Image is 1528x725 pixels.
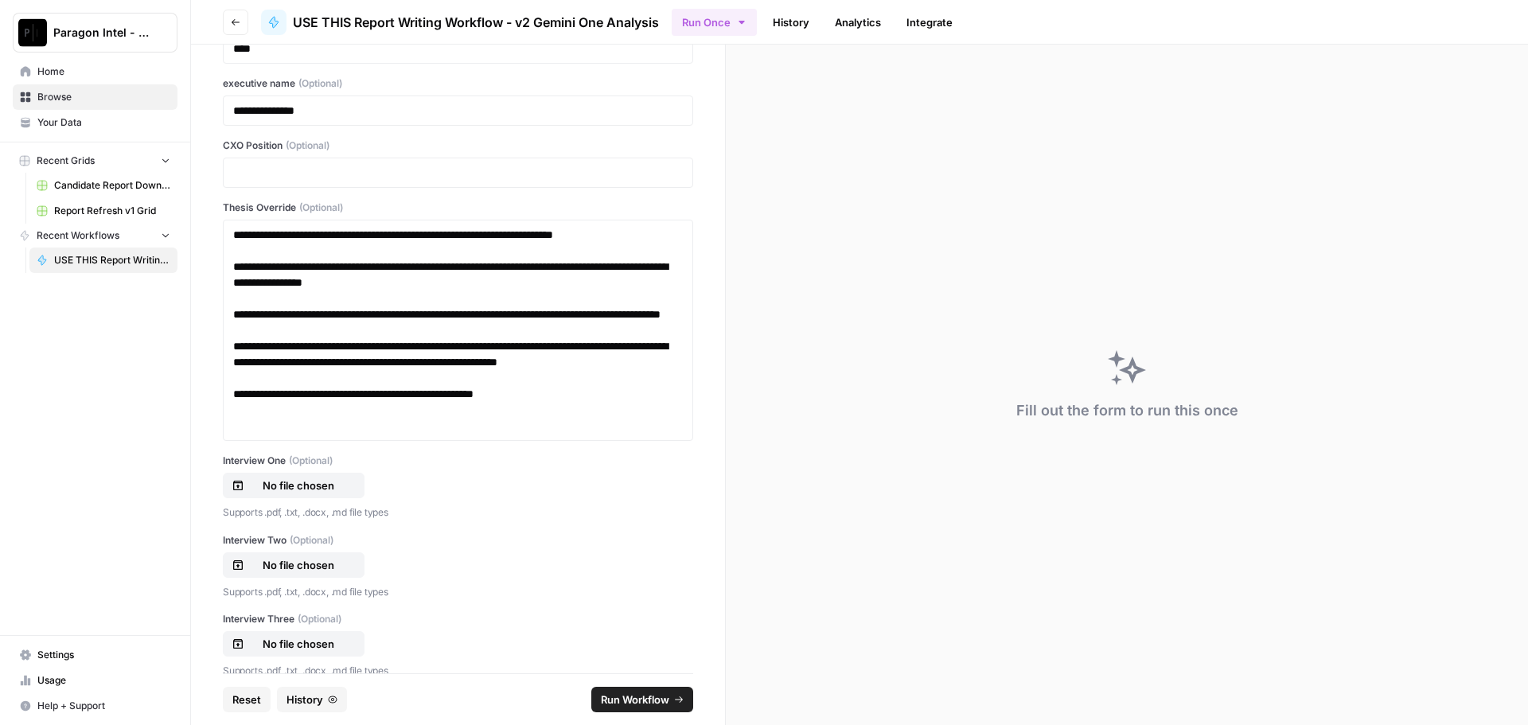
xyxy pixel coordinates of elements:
p: Supports .pdf, .txt, .docx, .md file types [223,663,693,679]
span: Your Data [37,115,170,130]
p: No file chosen [248,636,349,652]
span: (Optional) [290,533,333,548]
label: CXO Position [223,138,693,153]
button: No file chosen [223,552,364,578]
div: Fill out the form to run this once [1016,400,1238,422]
span: USE THIS Report Writing Workflow - v2 Gemini One Analysis [293,13,659,32]
a: USE THIS Report Writing Workflow - v2 Gemini One Analysis [29,248,177,273]
button: Recent Workflows [13,224,177,248]
a: Browse [13,84,177,110]
a: History [763,10,819,35]
span: Recent Workflows [37,228,119,243]
span: (Optional) [298,76,342,91]
button: Workspace: Paragon Intel - Bill / Ty / Colby R&D [13,13,177,53]
span: Browse [37,90,170,104]
a: Analytics [825,10,891,35]
label: executive name [223,76,693,91]
span: Reset [232,692,261,707]
span: Help + Support [37,699,170,713]
button: Run Workflow [591,687,693,712]
span: Paragon Intel - Bill / Ty / [PERSON_NAME] R&D [53,25,150,41]
span: Recent Grids [37,154,95,168]
label: Interview One [223,454,693,468]
span: (Optional) [286,138,329,153]
label: Interview Three [223,612,693,626]
p: Supports .pdf, .txt, .docx, .md file types [223,584,693,600]
button: Help + Support [13,693,177,719]
p: No file chosen [248,557,349,573]
span: USE THIS Report Writing Workflow - v2 Gemini One Analysis [54,253,170,267]
a: USE THIS Report Writing Workflow - v2 Gemini One Analysis [261,10,659,35]
a: Usage [13,668,177,693]
button: No file chosen [223,631,364,657]
p: Supports .pdf, .txt, .docx, .md file types [223,505,693,520]
span: Settings [37,648,170,662]
span: (Optional) [299,201,343,215]
a: Your Data [13,110,177,135]
a: Settings [13,642,177,668]
p: No file chosen [248,477,349,493]
span: Usage [37,673,170,688]
span: (Optional) [289,454,333,468]
span: History [286,692,323,707]
span: (Optional) [298,612,341,626]
span: Candidate Report Download Sheet [54,178,170,193]
button: History [277,687,347,712]
button: Recent Grids [13,149,177,173]
span: Run Workflow [601,692,669,707]
label: Thesis Override [223,201,693,215]
button: No file chosen [223,473,364,498]
button: Run Once [672,9,757,36]
button: Reset [223,687,271,712]
span: Home [37,64,170,79]
a: Home [13,59,177,84]
img: Paragon Intel - Bill / Ty / Colby R&D Logo [18,18,47,47]
a: Report Refresh v1 Grid [29,198,177,224]
span: Report Refresh v1 Grid [54,204,170,218]
label: Interview Two [223,533,693,548]
a: Integrate [897,10,962,35]
a: Candidate Report Download Sheet [29,173,177,198]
